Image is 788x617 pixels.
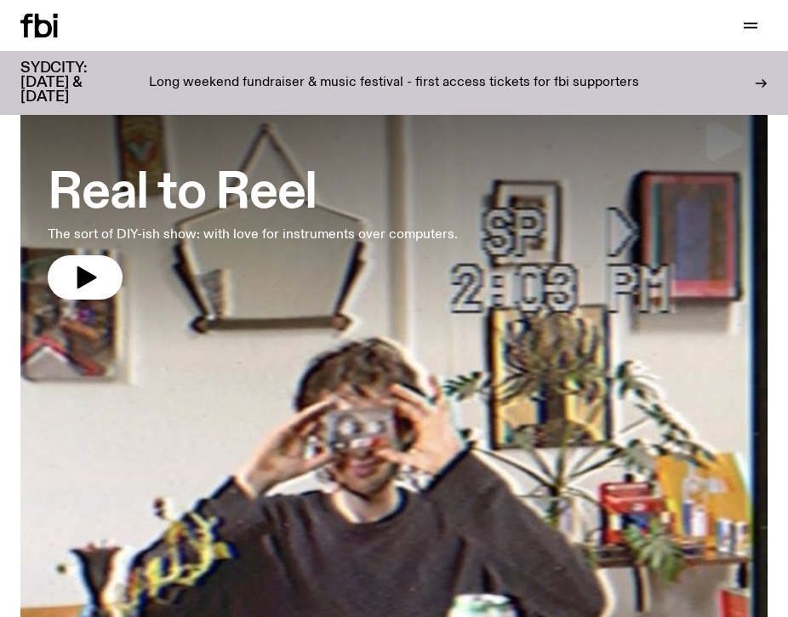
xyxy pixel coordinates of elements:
[20,61,129,105] h3: SYDCITY: [DATE] & [DATE]
[149,76,639,91] p: Long weekend fundraiser & music festival - first access tickets for fbi supporters
[48,225,458,245] p: The sort of DIY-ish show: with love for instruments over computers.
[48,153,458,300] a: Real to ReelThe sort of DIY-ish show: with love for instruments over computers.
[48,170,458,218] h3: Real to Reel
